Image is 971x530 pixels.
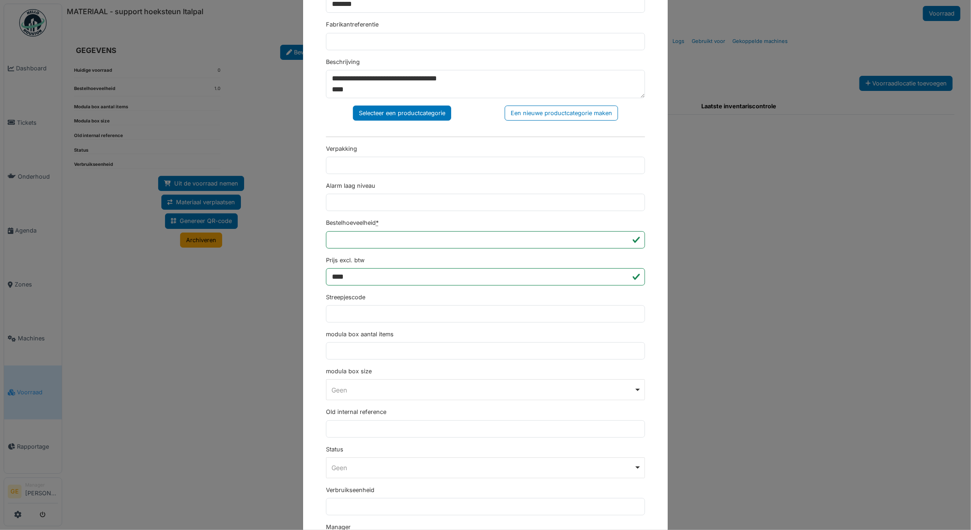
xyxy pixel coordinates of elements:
div: Geen [332,463,634,472]
label: Verbruikseenheid [326,486,374,494]
label: modula box aantal items [326,330,394,339]
label: Beschrijving [326,58,360,66]
label: Fabrikantreferentie [326,20,379,29]
abbr: Verplicht [376,219,379,226]
label: modula box size [326,367,372,376]
label: Old internal reference [326,408,386,416]
label: Prijs excl. btw [326,256,364,265]
label: Bestelhoeveelheid [326,218,379,227]
div: Geen [332,385,634,395]
label: Status [326,445,343,454]
div: Selecteer een productcategorie [353,106,451,121]
label: Verpakking [326,144,357,153]
div: Een nieuwe productcategorie maken [505,106,618,121]
label: Streepjescode [326,293,365,302]
label: Alarm laag niveau [326,181,375,190]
